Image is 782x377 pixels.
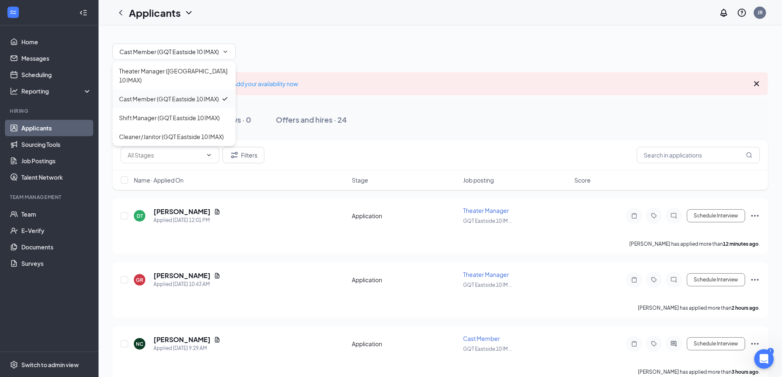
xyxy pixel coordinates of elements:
div: Applied [DATE] 10:43 AM [154,280,220,288]
div: Cleaner/Janitor (GQT Eastside 10 IMAX) [119,132,224,141]
h5: [PERSON_NAME] [154,271,211,280]
div: Team Management [10,194,90,201]
span: GQT Eastside 10 IM ... [463,346,512,352]
p: [PERSON_NAME] has applied more than . [638,304,760,311]
div: JR [757,9,763,16]
a: Job Postings [21,153,92,169]
svg: Tag [649,212,659,219]
iframe: Intercom live chat [754,349,774,369]
a: E-Verify [21,222,92,239]
button: Schedule Interview [687,273,745,286]
svg: Settings [10,361,18,369]
span: Cast Member [463,335,500,342]
h1: Applicants [129,6,181,20]
svg: Tag [649,276,659,283]
svg: ChevronDown [206,152,212,158]
p: [PERSON_NAME] has applied more than . [638,368,760,375]
svg: Ellipses [750,275,760,285]
a: Surveys [21,255,92,272]
span: Theater Manager [463,207,509,214]
div: Application [352,276,458,284]
a: Messages [21,50,92,66]
div: 1 [767,348,774,355]
svg: Checkmark [221,95,229,103]
div: Cast Member (GQT Eastside 10 IMAX) [119,94,219,103]
svg: Document [214,272,220,279]
svg: Analysis [10,87,18,95]
b: 12 minutes ago [723,241,759,247]
div: GR [136,276,143,283]
svg: ChatInactive [669,212,679,219]
p: [PERSON_NAME] has applied more than . [629,240,760,247]
input: All Job Postings [119,47,219,56]
input: All Stages [128,151,202,160]
button: Filter Filters [222,147,264,163]
h5: [PERSON_NAME] [154,335,211,344]
span: Theater Manager [463,271,509,278]
svg: ChevronLeft [116,8,126,18]
div: Reporting [21,87,92,95]
svg: Document [214,336,220,343]
div: Applied [DATE] 12:01 PM [154,216,220,224]
svg: ActiveChat [669,340,679,347]
svg: Filter [229,150,239,160]
svg: Ellipses [750,339,760,349]
svg: Cross [752,79,761,89]
a: Team [21,206,92,222]
div: Applied [DATE] 9:29 AM [154,344,220,352]
a: Sourcing Tools [21,136,92,153]
span: GQT Eastside 10 IM ... [463,282,512,288]
a: Documents [21,239,92,255]
div: NC [136,340,143,347]
svg: ChevronDown [184,8,194,18]
a: Scheduling [21,66,92,83]
svg: Ellipses [750,211,760,221]
svg: Notifications [719,8,729,18]
div: Offers and hires · 24 [276,114,347,125]
svg: Note [629,276,639,283]
h5: [PERSON_NAME] [154,207,211,216]
a: Applicants [21,120,92,136]
div: Application [352,340,458,348]
b: 2 hours ago [732,305,759,311]
button: Schedule Interview [687,209,745,222]
span: Name · Applied On [134,176,183,184]
svg: Note [629,340,639,347]
svg: QuestionInfo [737,8,747,18]
svg: ChevronDown [222,48,229,55]
span: Score [574,176,591,184]
a: Add your availability now [233,80,298,87]
div: DT [137,212,143,219]
div: Hiring [10,107,90,114]
svg: Collapse [79,9,87,17]
span: Stage [352,176,368,184]
span: Job posting [463,176,494,184]
svg: ChatInactive [669,276,679,283]
a: Talent Network [21,169,92,185]
svg: Document [214,208,220,215]
div: Shift Manager (GQT Eastside 10 IMAX) [119,113,220,122]
div: Theater Manager ([GEOGRAPHIC_DATA] 10 IMAX) [119,66,229,85]
svg: WorkstreamLogo [9,8,17,16]
div: Application [352,212,458,220]
b: 3 hours ago [732,369,759,375]
button: Schedule Interview [687,337,745,350]
a: Home [21,34,92,50]
svg: Tag [649,340,659,347]
span: GQT Eastside 10 IM ... [463,218,512,224]
input: Search in applications [637,147,760,163]
div: Switch to admin view [21,361,79,369]
svg: Note [629,212,639,219]
svg: MagnifyingGlass [746,152,752,158]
